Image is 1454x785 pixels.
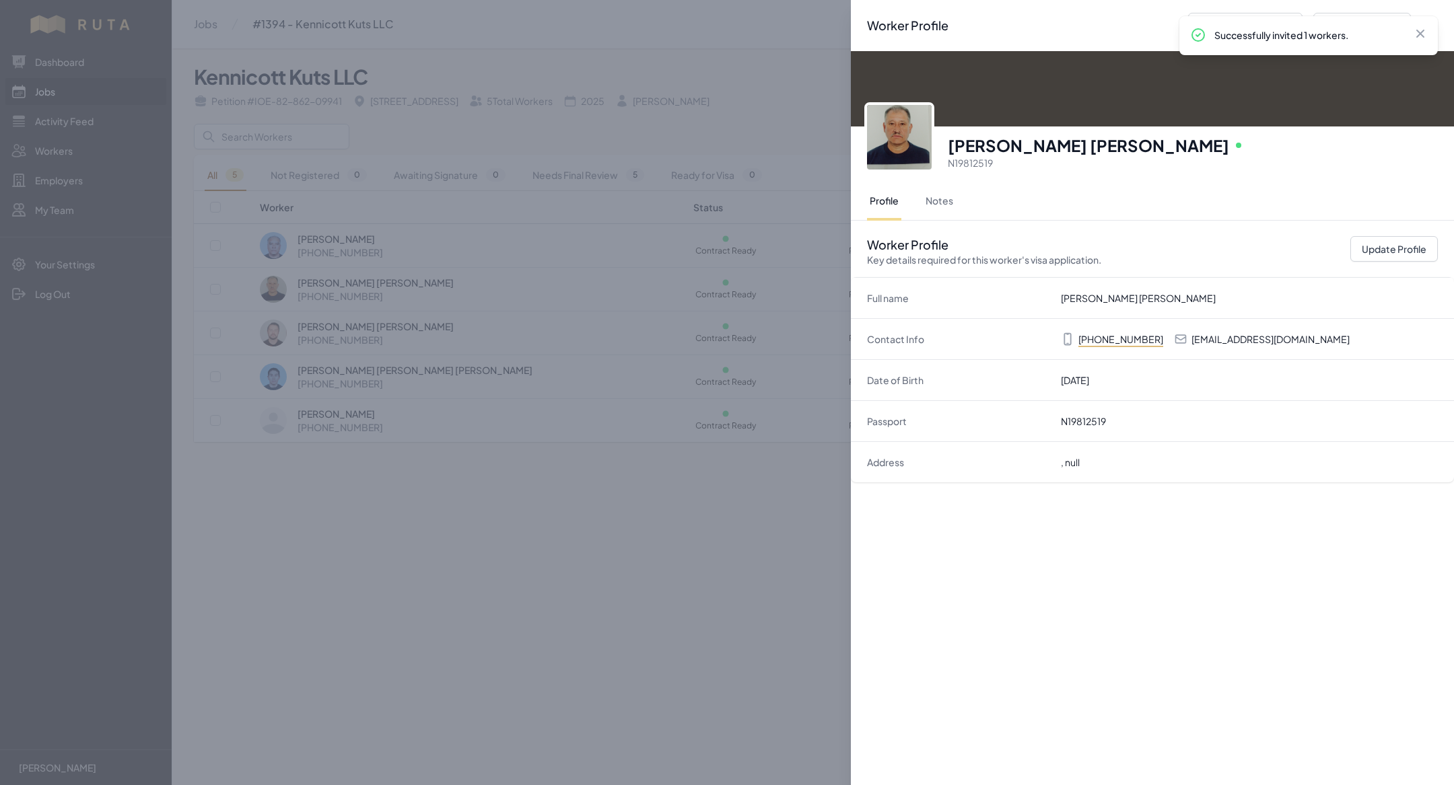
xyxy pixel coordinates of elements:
[867,332,1050,346] dt: Contact Info
[867,183,901,221] button: Profile
[1313,13,1411,38] button: Next Worker
[867,414,1050,428] dt: Passport
[867,291,1050,305] dt: Full name
[948,156,1438,170] p: N19812519
[1061,291,1438,305] dd: [PERSON_NAME] [PERSON_NAME]
[923,183,956,221] button: Notes
[867,253,1101,266] p: Key details required for this worker's visa application.
[1061,373,1438,387] dd: [DATE]
[1214,28,1403,42] p: Successfully invited 1 workers.
[1350,236,1438,262] button: Update Profile
[867,16,948,35] h2: Worker Profile
[948,135,1229,156] h3: [PERSON_NAME] [PERSON_NAME]
[867,237,1101,266] h2: Worker Profile
[867,373,1050,387] dt: Date of Birth
[1061,414,1438,428] dd: N19812519
[1188,13,1303,38] button: Previous Worker
[1191,332,1350,346] p: [EMAIL_ADDRESS][DOMAIN_NAME]
[867,455,1050,469] dt: Address
[1078,332,1163,346] p: [PHONE_NUMBER]
[1061,455,1438,469] dd: , null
